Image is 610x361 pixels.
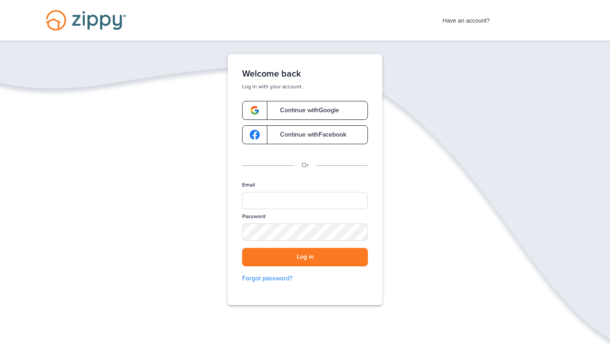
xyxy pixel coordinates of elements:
p: Or [302,160,309,170]
label: Password [242,213,266,220]
a: google-logoContinue withFacebook [242,125,368,144]
img: google-logo [250,130,260,140]
span: Have an account? [443,11,490,26]
span: Continue with Google [271,107,339,114]
a: Forgot password? [242,274,368,283]
label: Email [242,181,255,189]
button: Log in [242,248,368,266]
input: Password [242,224,368,241]
a: google-logoContinue withGoogle [242,101,368,120]
h1: Welcome back [242,69,368,79]
img: google-logo [250,105,260,115]
span: Continue with Facebook [271,132,346,138]
input: Email [242,192,368,209]
p: Log in with your account. [242,83,368,90]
